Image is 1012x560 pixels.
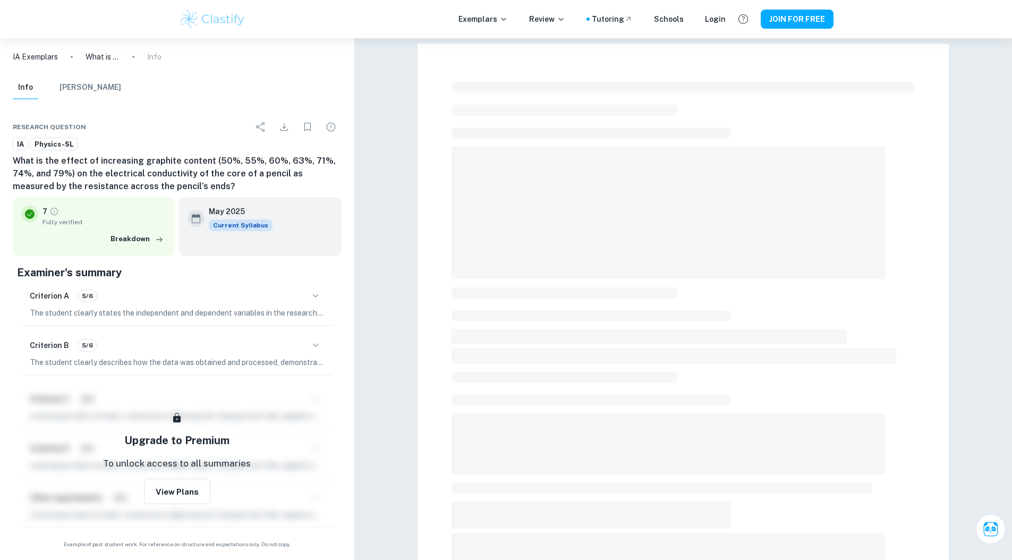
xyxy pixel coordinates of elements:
[30,357,325,368] p: The student clearly describes how the data was obtained and processed, demonstrating a detailed a...
[147,51,161,63] p: Info
[30,138,78,151] a: Physics-SL
[30,307,325,319] p: The student clearly states the independent and dependent variables in the research question, incl...
[13,139,28,150] span: IA
[108,231,166,247] button: Breakdown
[13,51,58,63] a: IA Exemplars
[320,116,342,138] div: Report issue
[144,479,210,504] button: View Plans
[592,13,633,25] a: Tutoring
[13,76,38,99] button: Info
[13,138,28,151] a: IA
[13,540,342,548] span: Example of past student work. For reference on structure and expectations only. Do not copy.
[458,13,508,25] p: Exemplars
[49,207,59,216] a: Grade fully verified
[30,290,69,302] h6: Criterion A
[705,13,726,25] a: Login
[654,13,684,25] a: Schools
[250,116,271,138] div: Share
[78,291,97,301] span: 5/6
[297,116,318,138] div: Bookmark
[13,122,86,132] span: Research question
[761,10,834,29] button: JOIN FOR FREE
[17,265,337,281] h5: Examiner's summary
[529,13,565,25] p: Review
[209,206,264,217] h6: May 2025
[31,139,78,150] span: Physics-SL
[78,341,97,350] span: 5/6
[179,9,246,30] img: Clastify logo
[274,116,295,138] div: Download
[124,432,229,448] h5: Upgrade to Premium
[103,457,251,471] p: To unlock access to all summaries
[209,219,273,231] div: This exemplar is based on the current syllabus. Feel free to refer to it for inspiration/ideas wh...
[42,217,166,227] span: Fully verified
[209,219,273,231] span: Current Syllabus
[42,206,47,217] p: 7
[976,514,1006,544] button: Ask Clai
[59,76,121,99] button: [PERSON_NAME]
[86,51,120,63] p: What is the effect of increasing graphite content (50%, 55%, 60%, 63%, 71%, 74%, and 79%) on the ...
[734,10,752,28] button: Help and Feedback
[13,155,342,193] h6: What is the effect of increasing graphite content (50%, 55%, 60%, 63%, 71%, 74%, and 79%) on the ...
[30,340,69,351] h6: Criterion B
